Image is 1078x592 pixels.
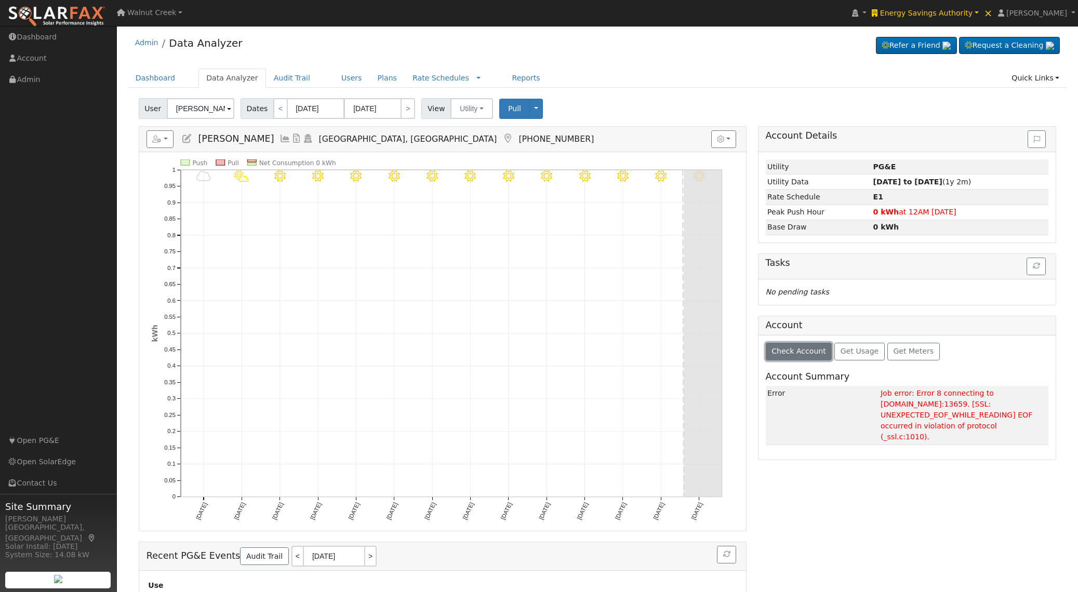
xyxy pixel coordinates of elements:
i: 9/21 - Clear [655,170,667,182]
text: 0.9 [167,199,176,206]
span: Get Usage [841,347,879,355]
img: retrieve [1046,42,1054,50]
a: Map [87,534,97,542]
button: Utility [450,98,493,119]
h5: Recent PG&E Events [147,546,739,567]
i: 9/12 - Clear [312,170,324,182]
button: Get Meters [887,343,940,360]
a: Dashboard [128,69,183,88]
text: 0.75 [164,248,176,254]
strong: [DATE] to [DATE] [873,178,942,186]
td: Error [766,386,879,445]
text: [DATE] [271,502,284,521]
td: at 12AM [DATE] [871,205,1048,220]
i: 9/14 - Clear [389,170,400,182]
text: 0.2 [167,428,176,435]
text: [DATE] [195,502,208,521]
i: 9/17 - Clear [503,170,514,182]
text: 0.45 [164,346,176,353]
span: Site Summary [5,500,111,514]
text: 0.5 [167,330,176,337]
span: Energy Savings Authority [880,9,973,17]
img: retrieve [942,42,951,50]
div: [GEOGRAPHIC_DATA], [GEOGRAPHIC_DATA] [5,522,111,544]
strong: 0 kWh [873,208,899,216]
a: Edit User (37654) [181,133,193,144]
input: Select a User [167,98,234,119]
text: [DATE] [423,502,437,521]
a: Quick Links [1004,69,1067,88]
text: [DATE] [347,502,361,521]
h5: Account [766,320,803,330]
td: Utility Data [766,174,871,190]
text: 0 [172,494,175,500]
text: [DATE] [576,502,590,521]
a: Audit Trail [240,547,288,565]
text: Push [192,159,207,167]
text: 0.85 [164,216,176,222]
span: Walnut Creek [127,8,176,17]
a: < [291,546,303,567]
img: SolarFax [8,6,105,28]
img: retrieve [54,575,62,583]
a: Multi-Series Graph [280,133,291,144]
span: Dates [241,98,274,119]
button: Get Usage [834,343,885,360]
text: [DATE] [652,502,666,521]
td: Utility [766,159,871,174]
text: Pull [228,159,239,167]
span: Get Meters [893,347,934,355]
h5: Account Summary [766,371,1049,382]
text: 1 [172,167,175,173]
div: Solar Install: [DATE] [5,541,111,552]
a: > [365,546,377,567]
span: [PERSON_NAME] [1006,9,1067,17]
text: 0.3 [167,396,176,402]
div: System Size: 14.08 kW [5,549,111,560]
text: 0.55 [164,314,176,320]
text: 0.1 [167,461,176,467]
span: [PERSON_NAME] [198,133,274,144]
i: 9/19 - Clear [579,170,591,182]
i: 9/13 - Clear [350,170,362,182]
i: 9/20 - Clear [617,170,629,182]
a: Data Analyzer [198,69,266,88]
span: [GEOGRAPHIC_DATA], [GEOGRAPHIC_DATA] [319,134,497,144]
text: [DATE] [309,502,323,521]
text: 0.25 [164,412,176,418]
a: Login As (last Never) [302,133,314,144]
text: 0.65 [164,281,176,287]
span: × [984,7,993,19]
a: Plans [370,69,405,88]
a: Bills [291,133,302,144]
text: [DATE] [233,502,246,521]
text: 0.05 [164,477,176,483]
div: [PERSON_NAME] [5,514,111,524]
h5: Tasks [766,258,1049,268]
text: 0.6 [167,298,176,304]
text: 0.4 [167,363,176,369]
i: 9/11 - Clear [274,170,286,182]
span: (1y 2m) [873,178,971,186]
button: Pull [499,99,530,119]
text: 0.95 [164,183,176,189]
a: Users [334,69,370,88]
i: No pending tasks [766,288,829,296]
span: [PHONE_NUMBER] [518,134,594,144]
a: < [273,98,288,119]
text: [DATE] [538,502,551,521]
text: [DATE] [500,502,513,521]
text: Net Consumption 0 kWh [259,159,336,167]
a: Reports [504,69,548,88]
a: > [401,98,415,119]
i: 9/18 - Clear [541,170,552,182]
a: Rate Schedules [412,74,469,82]
td: Base Draw [766,220,871,235]
a: Refer a Friend [876,37,957,55]
span: Pull [508,104,521,113]
td: Rate Schedule [766,190,871,205]
i: 9/16 - Clear [465,170,476,182]
span: View [421,98,451,119]
text: 0.7 [167,265,176,271]
a: Data Analyzer [169,37,242,49]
